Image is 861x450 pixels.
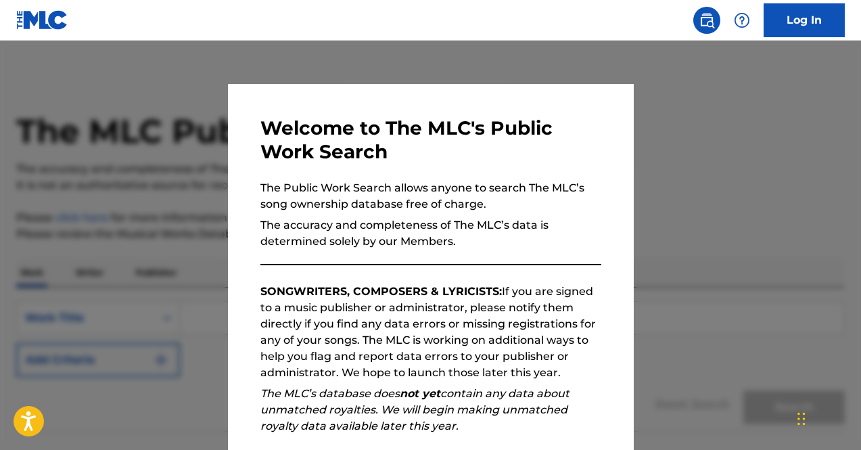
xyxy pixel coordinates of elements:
[797,399,806,439] div: Drag
[260,387,569,432] em: The MLC’s database does contain any data about unmatched royalties. We will begin making unmatche...
[699,12,715,28] img: search
[260,116,601,164] h3: Welcome to The MLC's Public Work Search
[260,285,502,298] strong: SONGWRITERS, COMPOSERS & LYRICISTS:
[260,284,601,381] p: If you are signed to a music publisher or administrator, please notify them directly if you find ...
[16,10,68,30] img: MLC Logo
[260,217,601,250] p: The accuracy and completeness of The MLC’s data is determined solely by our Members.
[693,7,720,34] a: Public Search
[400,387,440,400] strong: not yet
[793,385,861,450] iframe: Chat Widget
[764,3,845,37] a: Log In
[728,7,755,34] div: Help
[734,12,750,28] img: help
[260,180,601,212] p: The Public Work Search allows anyone to search The MLC’s song ownership database free of charge.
